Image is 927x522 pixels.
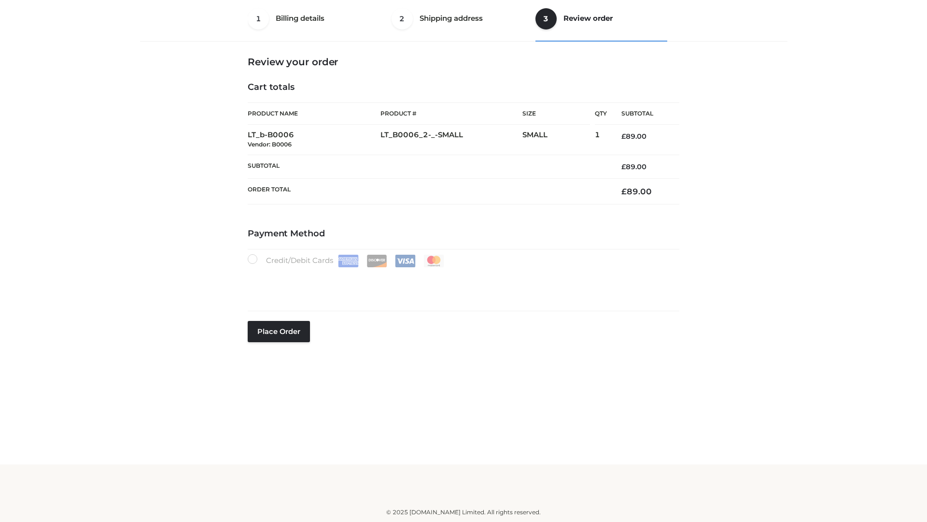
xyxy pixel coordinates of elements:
th: Order Total [248,179,607,204]
td: LT_B0006_2-_-SMALL [380,125,522,155]
h4: Payment Method [248,229,679,239]
img: Discover [366,255,387,267]
th: Subtotal [607,103,679,125]
th: Subtotal [248,155,607,178]
span: £ [621,187,627,196]
td: LT_b-B0006 [248,125,380,155]
th: Product Name [248,102,380,125]
button: Place order [248,321,310,342]
h4: Cart totals [248,82,679,93]
img: Amex [338,255,359,267]
h3: Review your order [248,56,679,68]
img: Mastercard [423,255,444,267]
bdi: 89.00 [621,187,652,196]
span: £ [621,162,626,171]
div: © 2025 [DOMAIN_NAME] Limited. All rights reserved. [143,507,784,517]
th: Qty [595,102,607,125]
small: Vendor: B0006 [248,141,292,148]
th: Size [522,103,590,125]
th: Product # [380,102,522,125]
bdi: 89.00 [621,132,646,141]
span: £ [621,132,626,141]
td: 1 [595,125,607,155]
td: SMALL [522,125,595,155]
iframe: Secure payment input frame [246,265,677,301]
bdi: 89.00 [621,162,646,171]
img: Visa [395,255,416,267]
label: Credit/Debit Cards [248,254,445,267]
